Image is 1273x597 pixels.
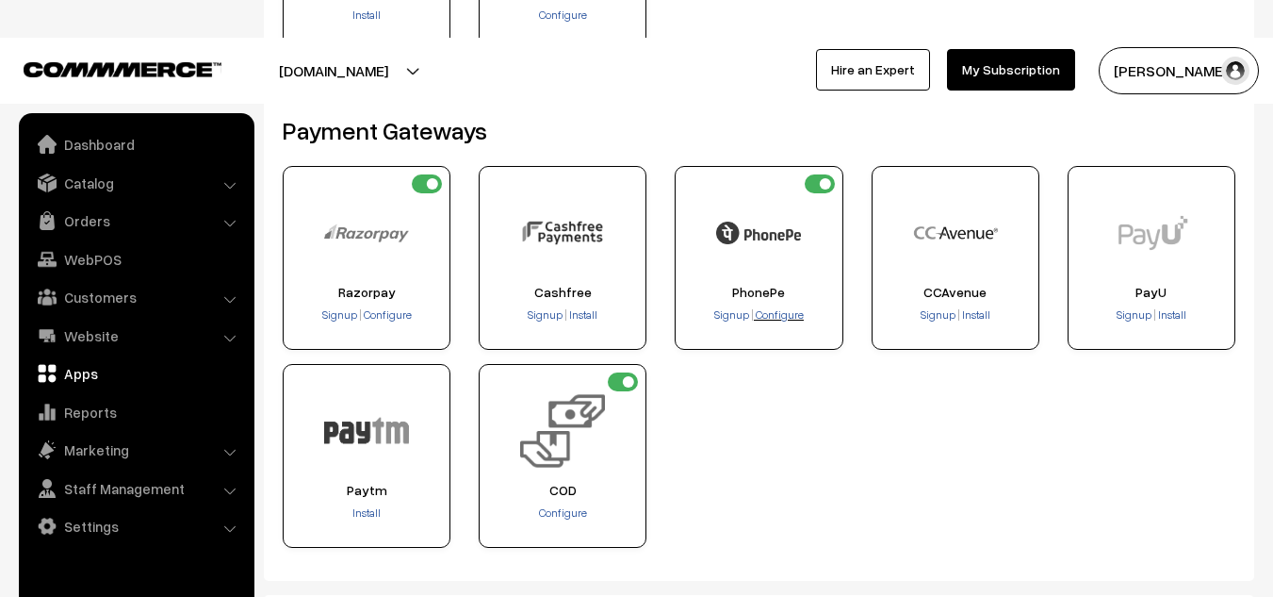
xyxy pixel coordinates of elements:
[322,307,359,322] a: Signup
[24,357,248,390] a: Apps
[539,8,587,22] a: Configure
[24,57,188,79] a: COMMMERCE
[352,506,381,520] a: Install
[1156,307,1186,322] a: Install
[24,242,248,276] a: WebPOS
[24,319,248,353] a: Website
[485,483,640,498] span: COD
[24,509,248,543] a: Settings
[324,389,409,473] img: Paytm
[962,307,990,322] span: Install
[539,506,587,520] a: Configure
[921,307,955,322] span: Signup
[24,280,248,314] a: Customers
[1117,307,1151,322] span: Signup
[754,307,804,322] a: Configure
[289,483,444,498] span: Paytm
[1221,57,1249,85] img: user
[364,307,412,322] span: Configure
[1117,307,1153,322] a: Signup
[24,395,248,429] a: Reports
[485,285,640,300] span: Cashfree
[528,307,563,322] span: Signup
[716,191,801,275] img: PhonePe
[913,191,998,275] img: CCAvenue
[714,307,751,322] a: Signup
[947,49,1075,91] a: My Subscription
[322,307,357,322] span: Signup
[24,62,221,76] img: COMMMERCE
[756,307,804,322] span: Configure
[1074,307,1229,325] div: |
[567,307,597,322] a: Install
[324,191,409,275] img: Razorpay
[878,307,1033,325] div: |
[1074,285,1229,300] span: PayU
[24,127,248,161] a: Dashboard
[24,433,248,467] a: Marketing
[520,389,605,473] img: COD
[528,307,564,322] a: Signup
[289,285,444,300] span: Razorpay
[921,307,957,322] a: Signup
[1099,47,1259,94] button: [PERSON_NAME]…
[24,204,248,238] a: Orders
[213,47,454,94] button: [DOMAIN_NAME]
[289,307,444,325] div: |
[352,8,381,22] a: Install
[1158,307,1186,322] span: Install
[960,307,990,322] a: Install
[714,307,749,322] span: Signup
[24,472,248,506] a: Staff Management
[681,307,836,325] div: |
[24,166,248,200] a: Catalog
[816,49,930,91] a: Hire an Expert
[681,285,836,300] span: PhonePe
[283,116,1235,145] h2: Payment Gateways
[485,307,640,325] div: |
[1109,191,1194,275] img: PayU
[362,307,412,322] a: Configure
[520,191,605,275] img: Cashfree
[569,307,597,322] span: Install
[878,285,1033,300] span: CCAvenue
